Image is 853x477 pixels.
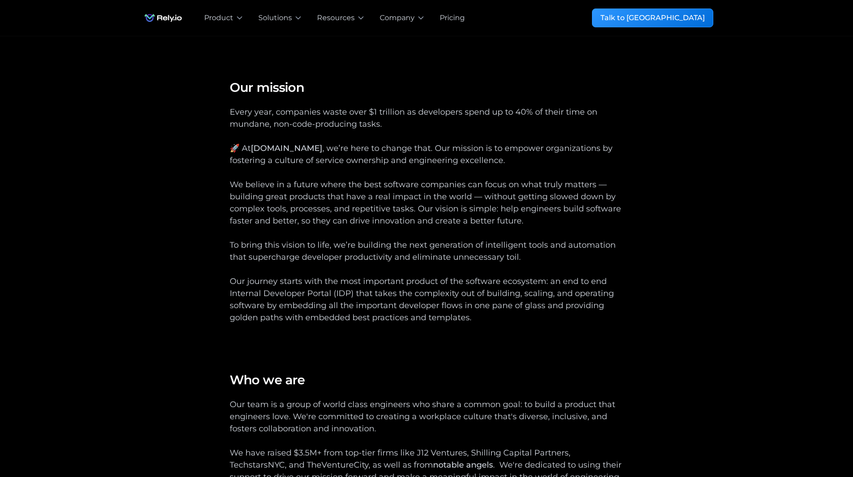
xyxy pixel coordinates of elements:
[380,13,415,23] div: Company
[140,9,186,27] img: Rely.io logo
[230,372,624,388] h4: Who we are
[592,9,713,27] a: Talk to [GEOGRAPHIC_DATA]
[600,13,705,23] div: Talk to [GEOGRAPHIC_DATA]
[251,143,322,153] a: [DOMAIN_NAME]
[230,106,624,336] div: Every year, companies waste over $1 trillion as developers spend up to 40% of their time on munda...
[433,460,493,470] a: notable angels
[317,13,355,23] div: Resources
[140,9,186,27] a: home
[440,13,465,23] a: Pricing
[258,13,292,23] div: Solutions
[204,13,233,23] div: Product
[230,79,624,95] h4: Our mission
